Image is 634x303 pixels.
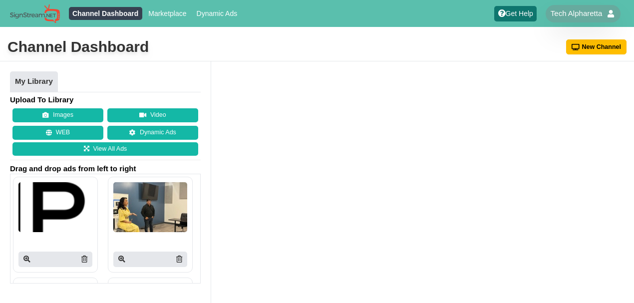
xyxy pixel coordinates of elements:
button: New Channel [566,39,627,54]
a: My Library [10,71,58,92]
span: Tech Alpharetta [551,8,602,18]
button: Video [107,108,198,122]
img: P250x250 image processing20250722 1016204 1s4m2hm [113,182,187,232]
span: Drag and drop ads from left to right [10,164,201,174]
button: WEB [12,126,103,140]
a: Marketplace [145,7,190,20]
a: View All Ads [12,142,198,156]
a: Dynamic Ads [193,7,241,20]
button: Images [12,108,103,122]
img: Sign Stream.NET [10,4,60,23]
a: Channel Dashboard [69,7,142,20]
h4: Upload To Library [10,95,201,105]
a: Get Help [494,6,537,21]
img: P250x250 image processing20250725 1016204 1laonpy [18,182,92,232]
a: Dynamic Ads [107,126,198,140]
div: Channel Dashboard [7,37,149,57]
